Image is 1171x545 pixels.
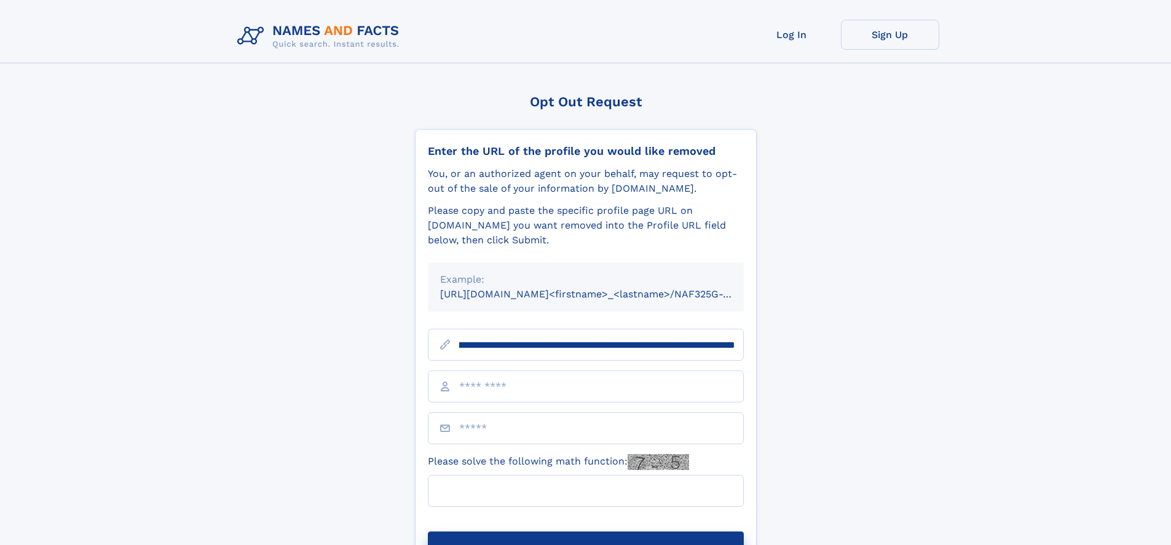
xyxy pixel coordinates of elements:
[232,20,409,53] img: Logo Names and Facts
[440,288,767,300] small: [URL][DOMAIN_NAME]<firstname>_<lastname>/NAF325G-xxxxxxxx
[841,20,939,50] a: Sign Up
[415,94,757,109] div: Opt Out Request
[428,167,744,196] div: You, or an authorized agent on your behalf, may request to opt-out of the sale of your informatio...
[428,203,744,248] div: Please copy and paste the specific profile page URL on [DOMAIN_NAME] you want removed into the Pr...
[428,454,689,470] label: Please solve the following math function:
[440,272,731,287] div: Example:
[743,20,841,50] a: Log In
[428,144,744,158] div: Enter the URL of the profile you would like removed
